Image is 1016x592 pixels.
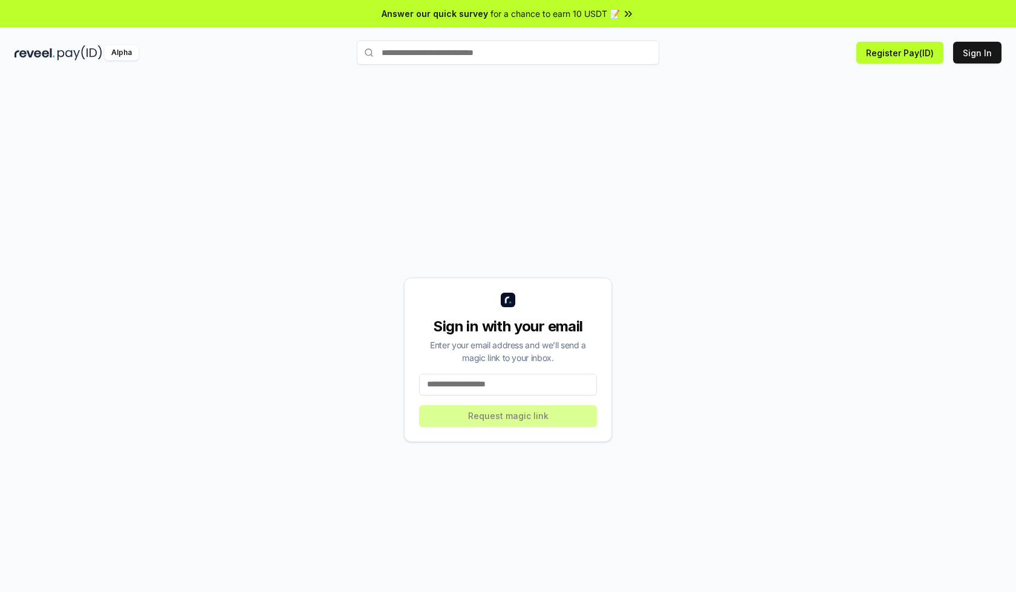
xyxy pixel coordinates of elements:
img: pay_id [57,45,102,60]
span: Answer our quick survey [382,7,488,20]
button: Register Pay(ID) [856,42,943,63]
div: Enter your email address and we’ll send a magic link to your inbox. [419,339,597,364]
img: reveel_dark [15,45,55,60]
div: Alpha [105,45,138,60]
div: Sign in with your email [419,317,597,336]
span: for a chance to earn 10 USDT 📝 [490,7,620,20]
img: logo_small [501,293,515,307]
button: Sign In [953,42,1001,63]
